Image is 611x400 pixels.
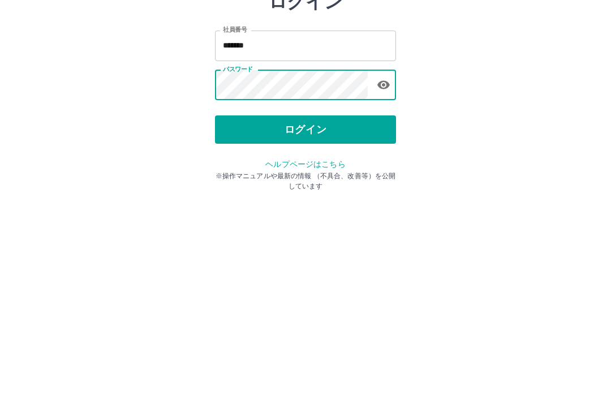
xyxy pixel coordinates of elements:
button: ログイン [215,196,396,224]
p: ※操作マニュアルや最新の情報 （不具合、改善等）を公開しています [215,251,396,272]
label: パスワード [223,145,253,154]
a: ヘルプページはこちら [265,240,345,249]
h2: ログイン [269,71,343,93]
label: 社員番号 [223,106,247,114]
